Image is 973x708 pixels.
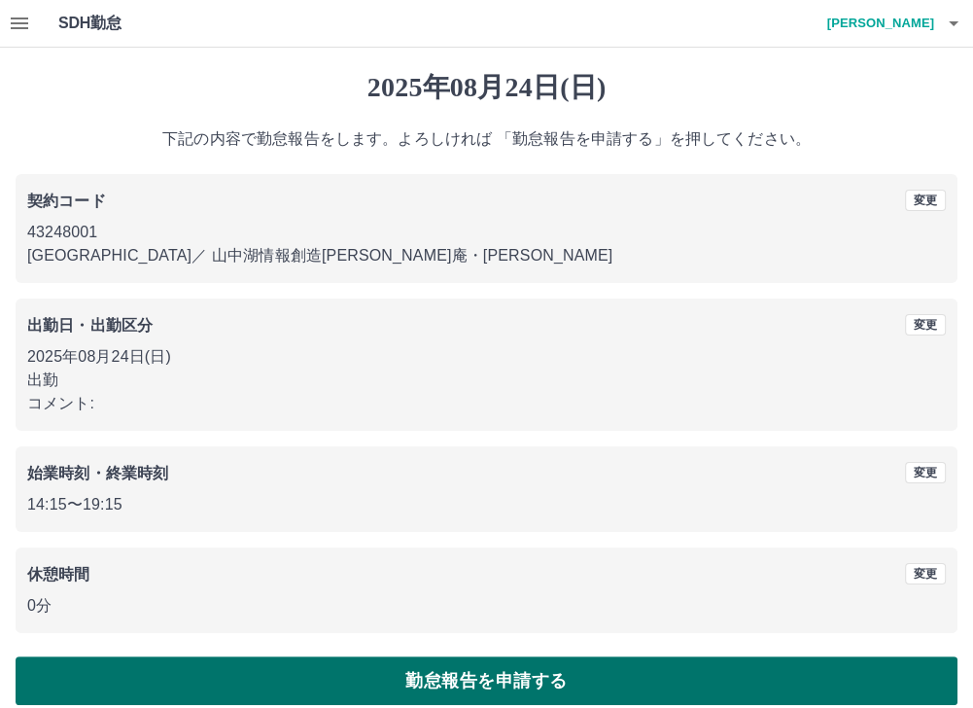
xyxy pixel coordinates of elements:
[27,221,946,244] p: 43248001
[905,314,946,336] button: 変更
[27,369,946,392] p: 出勤
[27,392,946,415] p: コメント:
[27,345,946,369] p: 2025年08月24日(日)
[16,656,957,705] button: 勤怠報告を申請する
[27,317,153,334] b: 出勤日・出勤区分
[16,127,957,151] p: 下記の内容で勤怠報告をします。よろしければ 「勤怠報告を申請する」を押してください。
[27,244,946,267] p: [GEOGRAPHIC_DATA] ／ 山中湖情報創造[PERSON_NAME]庵・[PERSON_NAME]
[905,190,946,211] button: 変更
[27,193,106,209] b: 契約コード
[27,465,168,481] b: 始業時刻・終業時刻
[905,563,946,584] button: 変更
[16,71,957,104] h1: 2025年08月24日(日)
[27,493,946,516] p: 14:15 〜 19:15
[27,594,946,618] p: 0分
[27,566,90,583] b: 休憩時間
[905,462,946,483] button: 変更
